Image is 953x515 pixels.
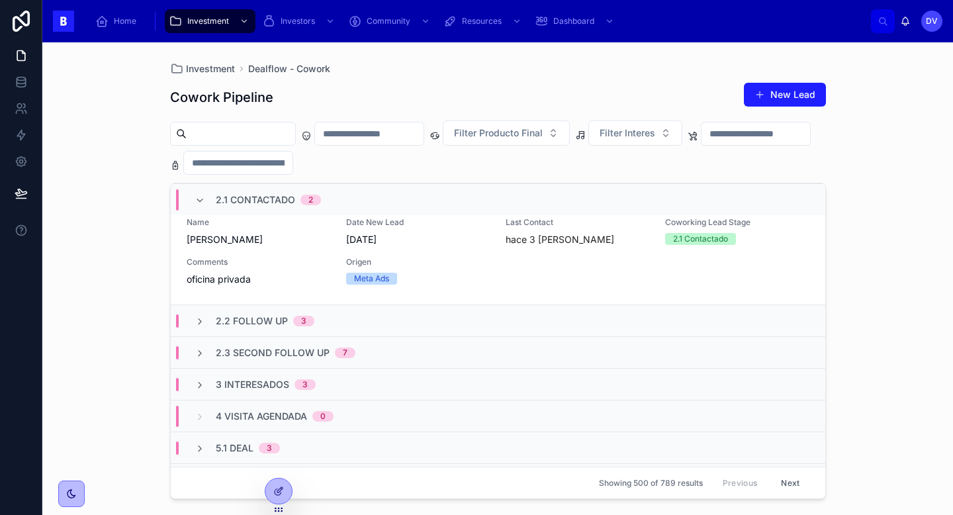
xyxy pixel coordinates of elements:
span: Coworking Lead Stage [665,217,809,228]
span: [DATE] [346,233,490,246]
span: Investment [186,62,235,75]
span: [PERSON_NAME] [187,233,330,246]
button: Select Button [443,120,570,146]
span: oficina privada [187,273,330,286]
p: hace 3 [PERSON_NAME] [506,233,614,246]
span: Investors [281,16,315,26]
span: 2.3 Second Follow Up [216,346,330,359]
div: 2.1 Contactado [673,233,728,245]
div: 0 [320,411,326,422]
div: 7 [343,348,347,358]
a: Name[PERSON_NAME]Date New Lead[DATE]Last Contacthace 3 [PERSON_NAME]Coworking Lead Stage2.1 Conta... [171,198,825,304]
div: 3 [302,379,308,390]
a: Investment [165,9,255,33]
span: Filter Producto Final [454,126,543,140]
span: Last Contact [506,217,649,228]
a: Community [344,9,437,33]
h1: Cowork Pipeline [170,88,273,107]
a: Resources [439,9,528,33]
div: 3 [301,316,306,326]
a: Investors [258,9,341,33]
span: Dashboard [553,16,594,26]
a: Home [91,9,146,33]
span: 4 Visita Agendada [216,410,307,423]
span: 3 Interesados [216,378,289,391]
span: Investment [187,16,229,26]
button: New Lead [744,83,826,107]
span: Community [367,16,410,26]
div: 2 [308,195,313,205]
span: Date New Lead [346,217,490,228]
button: Select Button [588,120,682,146]
span: DV [926,16,938,26]
div: scrollable content [85,7,871,36]
button: Next [772,473,809,493]
span: 5.1 Deal [216,442,253,455]
a: Dealflow - Cowork [248,62,330,75]
span: Comments [187,257,330,267]
span: Home [114,16,136,26]
span: Showing 500 of 789 results [599,478,703,489]
span: Name [187,217,330,228]
span: 2.1 Contactado [216,193,295,207]
span: 2.2 Follow Up [216,314,288,328]
span: Filter Interes [600,126,655,140]
a: Investment [170,62,235,75]
div: Meta Ads [354,273,389,285]
span: Resources [462,16,502,26]
a: Dashboard [531,9,621,33]
span: Origen [346,257,490,267]
div: 3 [267,443,272,453]
img: App logo [53,11,74,32]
